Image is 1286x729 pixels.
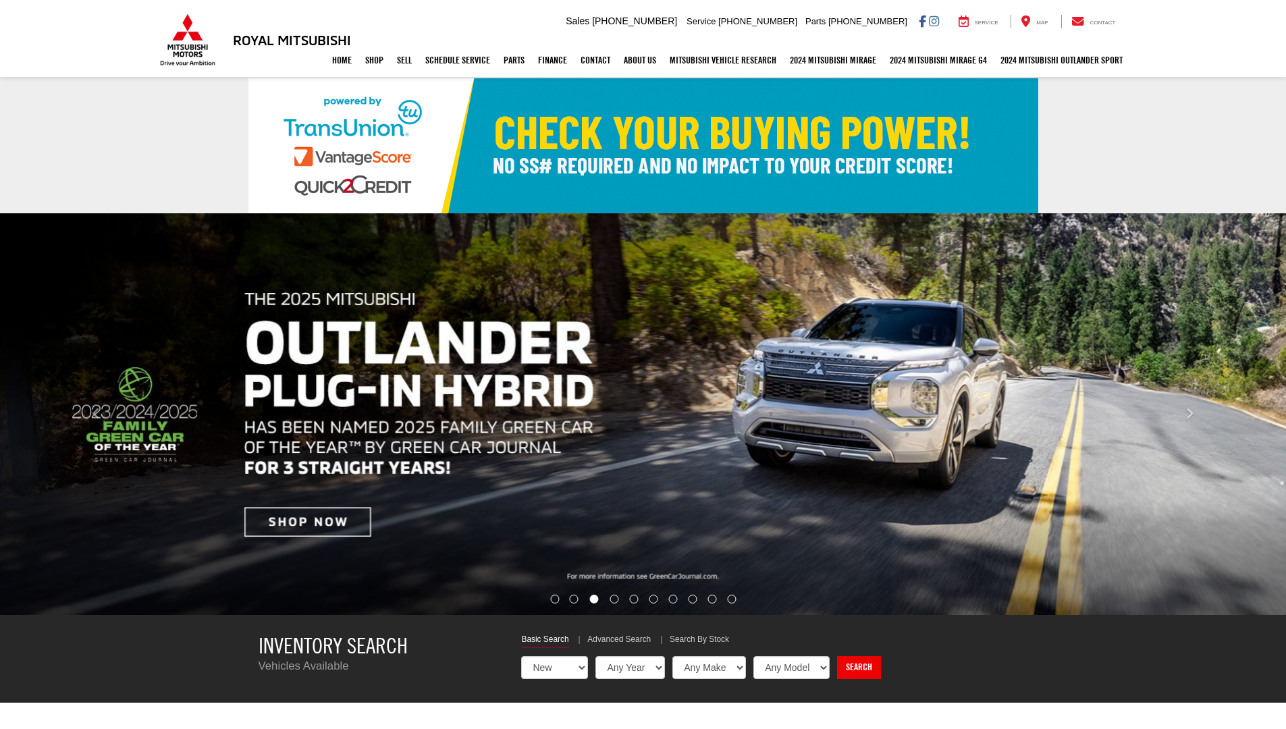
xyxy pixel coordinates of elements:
[590,595,599,603] li: Go to slide number 3.
[610,595,619,603] li: Go to slide number 4.
[630,595,639,603] li: Go to slide number 5.
[828,16,907,26] span: [PHONE_NUMBER]
[358,43,390,77] a: Shop
[688,595,697,603] li: Go to slide number 8.
[521,634,568,648] a: Basic Search
[707,595,716,603] li: Go to slide number 9.
[687,16,716,26] span: Service
[883,43,994,77] a: 2024 Mitsubishi Mirage G4
[592,16,677,26] span: [PHONE_NUMBER]
[1011,15,1058,28] a: Map
[1093,240,1286,588] button: Click to view next picture.
[325,43,358,77] a: Home
[805,16,826,26] span: Parts
[649,595,658,603] li: Go to slide number 6.
[948,15,1009,28] a: Service
[587,634,651,647] a: Advanced Search
[783,43,883,77] a: 2024 Mitsubishi Mirage
[929,16,939,26] a: Instagram: Click to visit our Instagram page
[550,595,559,603] li: Go to slide number 1.
[727,595,736,603] li: Go to slide number 10.
[919,16,926,26] a: Facebook: Click to visit our Facebook page
[566,16,589,26] span: Sales
[1036,20,1048,26] span: Map
[390,43,419,77] a: Sell
[419,43,497,77] a: Schedule Service: Opens in a new tab
[753,656,830,679] select: Choose Model from the dropdown
[259,658,502,674] p: Vehicles Available
[718,16,797,26] span: [PHONE_NUMBER]
[1061,15,1126,28] a: Contact
[570,595,579,603] li: Go to slide number 2.
[994,43,1129,77] a: 2024 Mitsubishi Outlander SPORT
[248,78,1038,213] img: Check Your Buying Power
[672,656,746,679] select: Choose Make from the dropdown
[233,32,351,47] h3: Royal Mitsubishi
[157,13,218,66] img: Mitsubishi
[617,43,663,77] a: About Us
[670,634,729,647] a: Search By Stock
[595,656,665,679] select: Choose Year from the dropdown
[975,20,998,26] span: Service
[663,43,783,77] a: Mitsubishi Vehicle Research
[1090,20,1115,26] span: Contact
[531,43,574,77] a: Finance
[668,595,677,603] li: Go to slide number 7.
[259,634,502,657] h3: Inventory Search
[574,43,617,77] a: Contact
[837,656,881,679] a: Search
[497,43,531,77] a: Parts: Opens in a new tab
[521,656,588,679] select: Choose Vehicle Condition from the dropdown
